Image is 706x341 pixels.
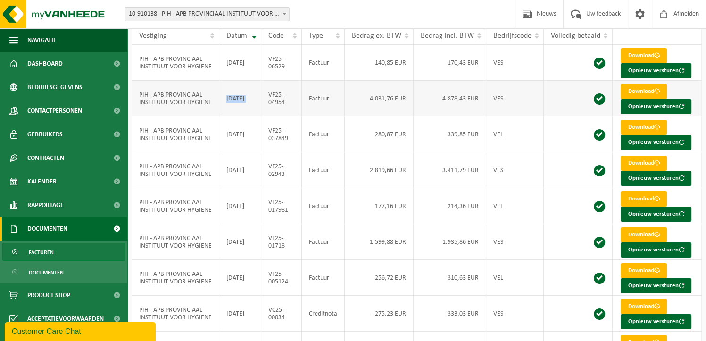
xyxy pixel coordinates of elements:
[414,152,486,188] td: 3.411,79 EUR
[27,170,57,193] span: Kalender
[132,296,219,332] td: PIH - APB PROVINCIAAL INSTITUUT VOOR HYGIENE
[125,8,289,21] span: 10-910138 - PIH - APB PROVINCIAAL INSTITUUT VOOR HYGIENE - ANTWERPEN
[302,260,345,296] td: Factuur
[132,45,219,81] td: PIH - APB PROVINCIAAL INSTITUUT VOOR HYGIENE
[621,207,691,222] button: Opnieuw versturen
[486,296,544,332] td: VES
[302,45,345,81] td: Factuur
[27,217,67,241] span: Documenten
[261,188,302,224] td: VF25-017981
[621,120,667,135] a: Download
[345,188,414,224] td: 177,16 EUR
[414,260,486,296] td: 310,63 EUR
[219,224,261,260] td: [DATE]
[486,224,544,260] td: VES
[621,278,691,293] button: Opnieuw versturen
[551,32,600,40] span: Volledig betaald
[414,224,486,260] td: 1.935,86 EUR
[486,45,544,81] td: VES
[421,32,474,40] span: Bedrag incl. BTW
[345,152,414,188] td: 2.819,66 EUR
[302,152,345,188] td: Factuur
[29,243,54,261] span: Facturen
[414,116,486,152] td: 339,85 EUR
[219,260,261,296] td: [DATE]
[27,52,63,75] span: Dashboard
[268,32,284,40] span: Code
[261,296,302,332] td: VC25-00034
[621,156,667,171] a: Download
[261,152,302,188] td: VF25-02943
[486,260,544,296] td: VEL
[352,32,401,40] span: Bedrag ex. BTW
[27,146,64,170] span: Contracten
[261,224,302,260] td: VF25-01718
[27,99,82,123] span: Contactpersonen
[345,296,414,332] td: -275,23 EUR
[345,81,414,116] td: 4.031,76 EUR
[2,243,125,261] a: Facturen
[2,263,125,281] a: Documenten
[486,116,544,152] td: VEL
[219,81,261,116] td: [DATE]
[132,188,219,224] td: PIH - APB PROVINCIAAL INSTITUUT VOOR HYGIENE
[139,32,167,40] span: Vestiging
[27,75,83,99] span: Bedrijfsgegevens
[219,152,261,188] td: [DATE]
[27,123,63,146] span: Gebruikers
[621,135,691,150] button: Opnieuw versturen
[345,260,414,296] td: 256,72 EUR
[219,45,261,81] td: [DATE]
[493,32,532,40] span: Bedrijfscode
[27,193,64,217] span: Rapportage
[621,314,691,329] button: Opnieuw versturen
[621,227,667,242] a: Download
[621,63,691,78] button: Opnieuw versturen
[621,299,667,314] a: Download
[27,28,57,52] span: Navigatie
[345,45,414,81] td: 140,85 EUR
[302,188,345,224] td: Factuur
[261,260,302,296] td: VF25-005124
[132,152,219,188] td: PIH - APB PROVINCIAAL INSTITUUT VOOR HYGIENE
[5,320,158,341] iframe: chat widget
[414,81,486,116] td: 4.878,43 EUR
[219,296,261,332] td: [DATE]
[621,84,667,99] a: Download
[309,32,323,40] span: Type
[414,45,486,81] td: 170,43 EUR
[302,116,345,152] td: Factuur
[302,296,345,332] td: Creditnota
[414,296,486,332] td: -333,03 EUR
[27,307,104,331] span: Acceptatievoorwaarden
[261,116,302,152] td: VF25-037849
[621,99,691,114] button: Opnieuw versturen
[132,224,219,260] td: PIH - APB PROVINCIAAL INSTITUUT VOOR HYGIENE
[486,152,544,188] td: VES
[302,224,345,260] td: Factuur
[219,116,261,152] td: [DATE]
[621,191,667,207] a: Download
[132,260,219,296] td: PIH - APB PROVINCIAAL INSTITUUT VOOR HYGIENE
[261,45,302,81] td: VF25-06529
[621,171,691,186] button: Opnieuw versturen
[29,264,64,282] span: Documenten
[414,188,486,224] td: 214,36 EUR
[261,81,302,116] td: VF25-04954
[27,283,70,307] span: Product Shop
[219,188,261,224] td: [DATE]
[486,81,544,116] td: VES
[302,81,345,116] td: Factuur
[621,48,667,63] a: Download
[486,188,544,224] td: VEL
[345,116,414,152] td: 280,87 EUR
[132,116,219,152] td: PIH - APB PROVINCIAAL INSTITUUT VOOR HYGIENE
[226,32,247,40] span: Datum
[621,242,691,258] button: Opnieuw versturen
[125,7,290,21] span: 10-910138 - PIH - APB PROVINCIAAL INSTITUUT VOOR HYGIENE - ANTWERPEN
[345,224,414,260] td: 1.599,88 EUR
[132,81,219,116] td: PIH - APB PROVINCIAAL INSTITUUT VOOR HYGIENE
[621,263,667,278] a: Download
